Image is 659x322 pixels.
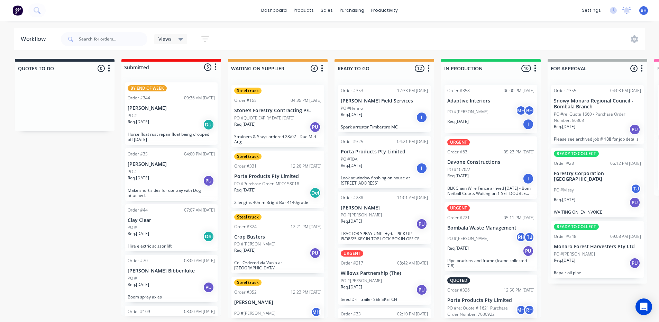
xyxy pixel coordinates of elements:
p: PO #1070/7 [447,167,470,173]
div: BY END OF WEEKOrder #34409:36 AM [DATE][PERSON_NAME]PO #Req.[DATE]DelHorse float rust repair floa... [125,82,218,145]
div: Order #28811:01 AM [DATE][PERSON_NAME]PO #[PERSON_NAME]Req.[DATE]PUTRACTOR SPRAY UNIT Hyd. - PICK... [338,192,431,244]
p: Seed Drill trailer SEE SKETCH [341,297,428,302]
p: Repair oil pipe [554,270,641,275]
p: Req. [DATE] [128,119,149,125]
p: PO #[PERSON_NAME] [234,310,275,316]
p: Bombala Waste Management [447,225,534,231]
div: 04:03 PM [DATE] [610,88,641,94]
div: Steel truckOrder #32412:21 PM [DATE]Crop BustersPO #[PERSON_NAME]Req.[DATE]PUCoil Ordered via Van... [231,211,324,274]
input: Search for orders... [79,32,147,46]
p: Req. [DATE] [341,284,362,290]
p: Willows Partnership (The) [341,270,428,276]
div: Order #44 [128,207,148,213]
p: PO #re: Quote 1660 / Purchase Order Number: 56363 [554,111,641,124]
div: Order #7008:00 AM [DATE][PERSON_NAME] BibbenlukePO #Req.[DATE]PUBoom spray axles [125,255,218,302]
p: Spark arrestor Timberpro MC [341,124,428,129]
p: PO #[PERSON_NAME] [341,212,382,218]
p: Look at window flashing on house at [STREET_ADDRESS] [341,175,428,186]
div: URGENT [447,205,470,211]
div: PU [310,248,321,259]
p: PO #re: Quote # 1621 Purchase Order Number: 7000922 [447,305,516,317]
p: Porta Products Pty Limited [341,149,428,155]
div: Order #344 [128,95,150,101]
div: URGENTOrder #6305:23 PM [DATE]Davone ConstructionsPO #1070/7Req.[DATE]IBLK Chain Wire Fence arriv... [445,136,537,199]
div: 12:33 PM [DATE] [397,88,428,94]
div: 07:07 AM [DATE] [184,207,215,213]
div: Order #3504:00 PM [DATE][PERSON_NAME]PO #Req.[DATE]PUMake short sides for ute tray with Dog attac... [125,148,218,201]
div: URGENTOrder #21708:42 AM [DATE]Willows Partnership (The)PO #[PERSON_NAME]Req.[DATE]PUSeed Drill t... [338,248,431,305]
div: Del [203,119,214,130]
span: Views [158,35,172,43]
div: Order #325 [341,138,363,145]
div: 12:20 PM [DATE] [291,163,321,169]
p: PO # [128,169,137,175]
div: 12:21 PM [DATE] [291,224,321,230]
div: purchasing [336,5,368,16]
div: TJ [524,232,534,242]
div: Order #288 [341,195,363,201]
div: Del [203,231,214,242]
div: 05:23 PM [DATE] [504,149,534,155]
p: PO #[PERSON_NAME] [554,251,595,257]
p: Req. [DATE] [128,231,149,237]
div: productivity [368,5,401,16]
a: dashboard [258,5,290,16]
p: Adaptive Interiors [447,98,534,104]
p: [PERSON_NAME] [234,299,321,305]
span: BH [641,7,647,14]
div: RH [516,232,526,242]
div: 08:00 AM [DATE] [184,308,215,315]
div: Workflow [21,35,49,43]
div: settings [578,5,604,16]
div: 12:50 PM [DATE] [504,287,534,293]
p: Stone's Forestry Contracting P/L [234,108,321,114]
div: READY TO COLLECTOrder #2806:12 PM [DATE]Forestry Corporation [GEOGRAPHIC_DATA]PO #MissyTJReq.[DAT... [551,148,644,218]
div: RH [524,105,534,116]
div: Order #326 [447,287,470,293]
div: PU [629,258,640,269]
p: [PERSON_NAME] [128,105,215,111]
div: PU [416,218,427,230]
div: sales [317,5,336,16]
p: Boom spray axles [128,294,215,299]
p: Req. [DATE] [447,118,469,125]
div: Order #352 [234,289,257,295]
div: Del [310,187,321,198]
p: Snowy Monaro Regional Council - Bombala Branch [554,98,641,110]
div: PU [523,245,534,257]
div: 09:36 AM [DATE] [184,95,215,101]
div: PU [629,197,640,208]
p: Pipe brackets and frame (frame collected 7.8) [447,258,534,268]
p: WAITING ON JEV INVOICE [554,209,641,215]
p: Req. [DATE] [234,247,256,253]
p: Clay Clear [128,217,215,223]
p: Req. [DATE] [128,175,149,181]
p: Req. [DATE] [341,218,362,224]
div: TJ [631,184,641,194]
p: [PERSON_NAME] [341,205,428,211]
div: Order #221 [447,215,470,221]
div: Order #35504:03 PM [DATE]Snowy Monaro Regional Council - Bombala BranchPO #re: Quote 1660 / Purch... [551,85,644,144]
p: Make short sides for ute tray with Dog attached. [128,188,215,198]
p: Req. [DATE] [554,257,575,263]
div: PU [203,175,214,186]
p: PO #Henno [341,105,363,111]
p: [PERSON_NAME] Bibbenluke [128,268,215,274]
div: MH [516,105,526,116]
div: 08:00 AM [DATE] [184,258,215,264]
p: PO #[PERSON_NAME] [447,235,488,242]
div: 04:21 PM [DATE] [397,138,428,145]
div: PU [203,282,214,293]
p: Monaro Forest Harvesters Pty Ltd [554,244,641,250]
div: 05:11 PM [DATE] [504,215,534,221]
p: Req. [DATE] [341,162,362,169]
div: Order #63 [447,149,467,155]
div: Order #35 [128,151,148,157]
p: Req. [DATE] [447,173,469,179]
p: PO # [128,224,137,231]
p: [PERSON_NAME] Field Services [341,98,428,104]
p: PO #Purchase Order: MPO158018 [234,181,299,187]
div: 04:35 PM [DATE] [291,97,321,104]
p: Hire electric scissor lift [128,243,215,249]
div: MH [516,305,526,315]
